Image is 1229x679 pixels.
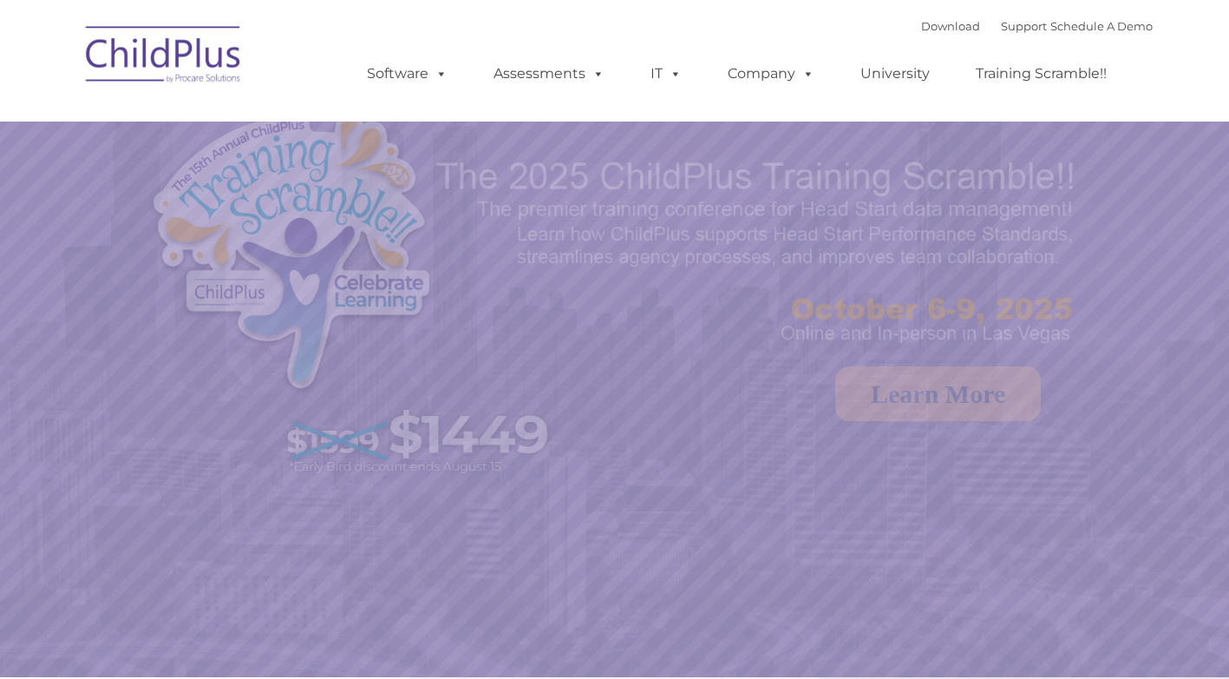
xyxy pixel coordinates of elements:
a: Learn More [835,366,1041,421]
a: Training Scramble!! [958,56,1124,91]
font: | [921,19,1153,33]
a: IT [633,56,699,91]
a: Download [921,19,980,33]
img: ChildPlus by Procare Solutions [77,14,251,101]
a: Software [350,56,465,91]
a: Company [710,56,832,91]
a: Schedule A Demo [1050,19,1153,33]
a: Assessments [476,56,622,91]
a: University [843,56,947,91]
a: Support [1001,19,1047,33]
